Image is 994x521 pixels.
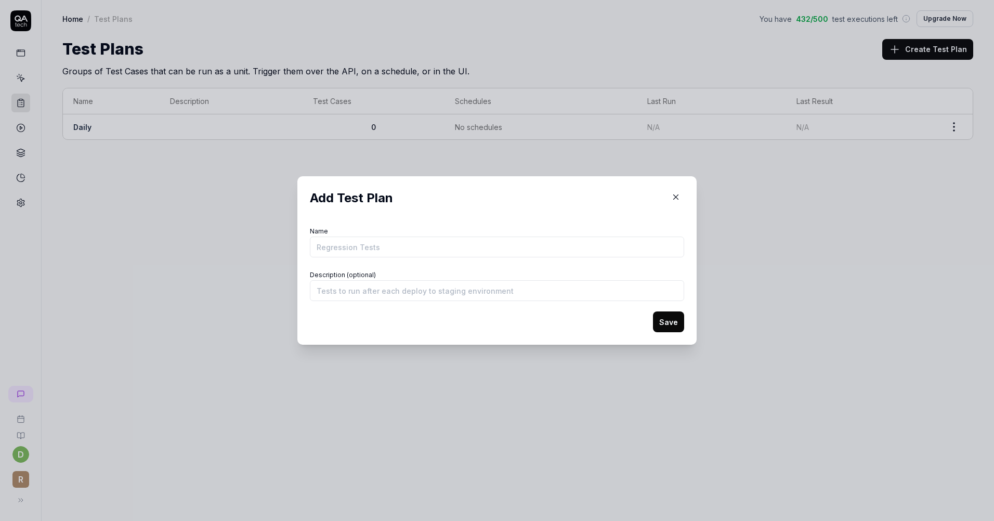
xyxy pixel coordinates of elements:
input: Tests to run after each deploy to staging environment [310,280,684,301]
h2: Add Test Plan [310,189,684,207]
input: Regression Tests [310,237,684,257]
button: Close Modal [668,189,684,205]
button: Save [653,311,684,332]
label: Description (optional) [310,271,376,279]
label: Name [310,227,328,235]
